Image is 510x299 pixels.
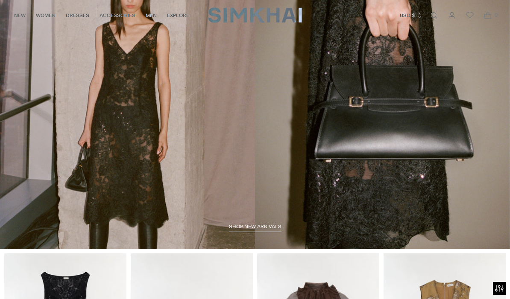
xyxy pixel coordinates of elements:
a: MEN [146,6,157,25]
button: USD $ [400,6,422,25]
a: ACCESSORIES [100,6,135,25]
a: shop new arrivals [229,224,281,232]
a: WOMEN [36,6,56,25]
a: SIMKHAI [208,7,302,23]
a: Open search modal [425,7,443,24]
span: shop new arrivals [229,224,281,229]
span: 0 [492,11,500,19]
a: Open cart modal [479,7,496,24]
a: NEW [14,6,26,25]
a: Wishlist [461,7,478,24]
a: DRESSES [66,6,89,25]
a: Go to the account page [443,7,460,24]
a: EXPLORE [167,6,189,25]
